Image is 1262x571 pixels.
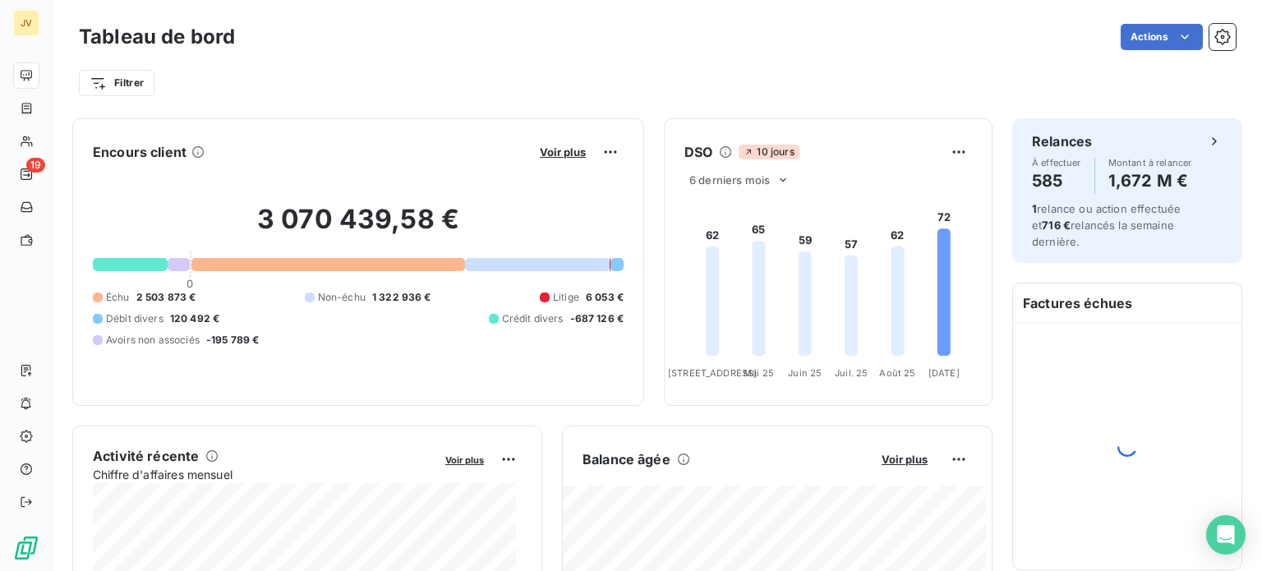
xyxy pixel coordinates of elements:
div: JV [13,10,39,36]
tspan: Août 25 [879,367,915,379]
span: 6 derniers mois [689,173,770,186]
span: 6 053 € [586,290,624,305]
span: 0 [187,277,193,290]
span: 1 [1032,202,1037,215]
h4: 585 [1032,168,1081,194]
span: 120 492 € [170,311,219,326]
tspan: Mai 25 [744,367,774,379]
tspan: Juin 25 [788,367,822,379]
span: 10 jours [739,145,799,159]
span: Montant à relancer [1108,158,1192,168]
h6: Balance âgée [583,449,670,469]
img: Logo LeanPay [13,535,39,561]
span: Débit divers [106,311,164,326]
h6: DSO [684,142,712,162]
h3: Tableau de bord [79,22,235,52]
h6: Encours client [93,142,187,162]
h6: Relances [1032,131,1092,151]
h2: 3 070 439,58 € [93,203,624,252]
h4: 1,672 M € [1108,168,1192,194]
tspan: [DATE] [928,367,960,379]
h6: Factures échues [1013,283,1241,323]
button: Actions [1121,24,1203,50]
span: Crédit divers [502,311,564,326]
span: Voir plus [540,145,586,159]
span: 716 € [1042,219,1071,232]
tspan: [STREET_ADDRESS] [668,367,757,379]
span: Voir plus [445,454,484,466]
span: -195 789 € [206,333,260,348]
span: Avoirs non associés [106,333,200,348]
span: Chiffre d'affaires mensuel [93,466,434,483]
h6: Activité récente [93,446,199,466]
tspan: Juil. 25 [835,367,868,379]
span: 19 [26,158,45,173]
button: Voir plus [877,452,933,467]
div: Open Intercom Messenger [1206,515,1246,555]
span: À effectuer [1032,158,1081,168]
span: 1 322 936 € [372,290,431,305]
span: Voir plus [882,453,928,466]
span: Non-échu [318,290,366,305]
button: Voir plus [535,145,591,159]
span: Litige [553,290,579,305]
span: 2 503 873 € [136,290,196,305]
button: Voir plus [440,452,489,467]
button: Filtrer [79,70,154,96]
span: Échu [106,290,130,305]
span: relance ou action effectuée et relancés la semaine dernière. [1032,202,1181,248]
span: -687 126 € [570,311,624,326]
